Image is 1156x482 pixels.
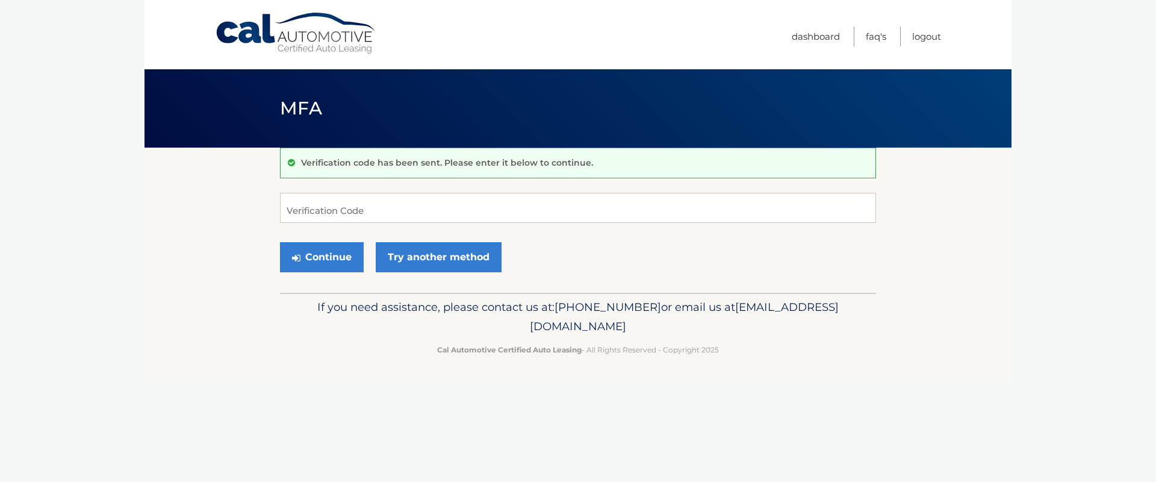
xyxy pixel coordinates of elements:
[792,27,840,46] a: Dashboard
[437,345,582,354] strong: Cal Automotive Certified Auto Leasing
[530,300,839,333] span: [EMAIL_ADDRESS][DOMAIN_NAME]
[280,97,322,119] span: MFA
[376,242,502,272] a: Try another method
[280,193,876,223] input: Verification Code
[866,27,886,46] a: FAQ's
[215,12,378,55] a: Cal Automotive
[301,157,593,168] p: Verification code has been sent. Please enter it below to continue.
[288,298,868,336] p: If you need assistance, please contact us at: or email us at
[555,300,661,314] span: [PHONE_NUMBER]
[288,343,868,356] p: - All Rights Reserved - Copyright 2025
[280,242,364,272] button: Continue
[912,27,941,46] a: Logout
